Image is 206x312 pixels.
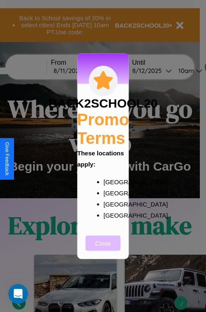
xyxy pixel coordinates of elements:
[8,284,28,304] iframe: Intercom live chat
[103,198,119,209] p: [GEOGRAPHIC_DATA]
[103,187,119,198] p: [GEOGRAPHIC_DATA]
[103,176,119,187] p: [GEOGRAPHIC_DATA]
[4,142,10,176] div: Give Feedback
[77,149,124,167] b: These locations apply:
[86,235,121,251] button: Close
[48,96,157,110] h3: BACK2SCHOOL20
[77,110,129,147] h2: Promo Terms
[103,209,119,221] p: [GEOGRAPHIC_DATA]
